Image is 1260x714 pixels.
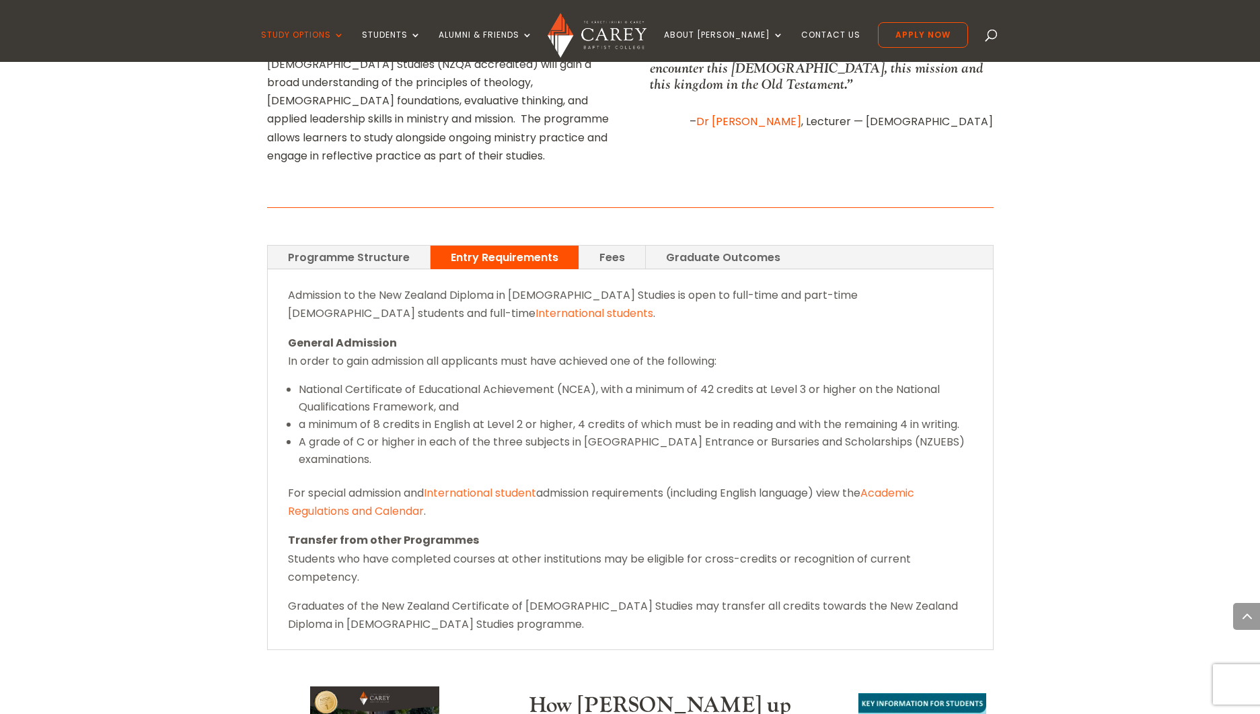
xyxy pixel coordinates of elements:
a: Programme Structure [268,246,430,269]
a: About [PERSON_NAME] [664,30,784,62]
a: Graduate Outcomes [646,246,801,269]
a: Students [362,30,421,62]
a: Entry Requirements [431,246,579,269]
p: “If you are interested in digging deeper into [DEMOGRAPHIC_DATA]’s mission of love, justice, merc... [650,11,993,92]
strong: General Admission [288,335,397,351]
p: In order to gain admission all applicants must have achieved one of the following: [288,334,973,381]
p: For special admission and admission requirements (including English language) view the . [288,484,973,531]
p: Admission to the New Zealand Diploma in [DEMOGRAPHIC_DATA] Studies is open to full-time and part-... [288,286,973,333]
li: a minimum of 8 credits in English at Level 2 or higher, 4 credits of which must be in reading and... [299,416,973,433]
a: International students [535,306,653,321]
p: Students who have completed courses at other institutions may be eligible for cross-credits or re... [288,531,973,597]
a: Contact Us [801,30,860,62]
p: Students who study the New Zealand Diploma in [DEMOGRAPHIC_DATA] Studies (NZQA accredited) will g... [267,37,610,165]
a: Study Options [261,30,344,62]
a: Dr [PERSON_NAME] [696,114,801,129]
a: Alumni & Friends [439,30,533,62]
p: – , Lecturer — [DEMOGRAPHIC_DATA] [650,112,993,131]
li: A grade of C or higher in each of the three subjects in [GEOGRAPHIC_DATA] Entrance or Bursaries a... [299,433,973,468]
a: Fees [579,246,645,269]
a: Apply Now [878,22,968,48]
strong: Transfer from other Programmes [288,532,479,548]
img: Carey Baptist College [548,13,646,58]
p: Graduates of the New Zealand Certificate of [DEMOGRAPHIC_DATA] Studies may transfer all credits t... [288,597,973,633]
li: National Certificate of Educational Achievement (NCEA), with a minimum of 42 credits at Level 3 o... [299,381,973,416]
a: International student [424,485,536,501]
